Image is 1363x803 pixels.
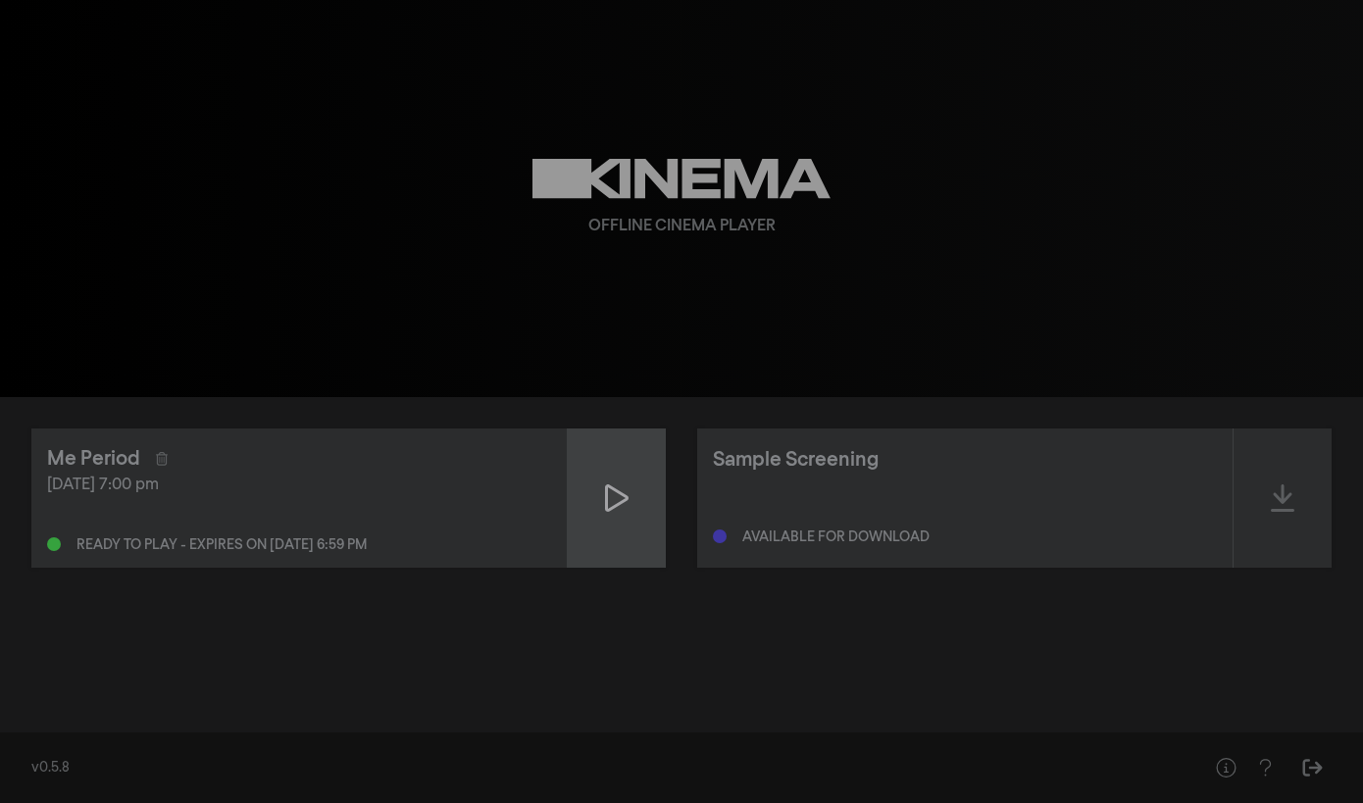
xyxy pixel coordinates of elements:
[76,538,367,552] div: Ready to play - expires on [DATE] 6:59 pm
[1206,748,1245,787] button: Help
[1245,748,1285,787] button: Help
[47,474,551,497] div: [DATE] 7:00 pm
[713,445,879,475] div: Sample Screening
[31,758,1167,778] div: v0.5.8
[742,530,930,544] div: Available for download
[588,215,776,238] div: Offline Cinema Player
[47,444,140,474] div: Me Period
[1292,748,1332,787] button: Sign Out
